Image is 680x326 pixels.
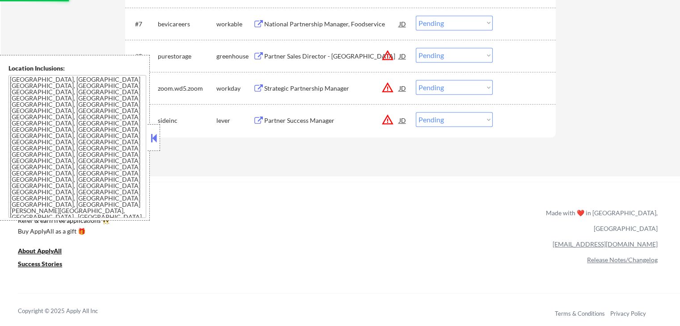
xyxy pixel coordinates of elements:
a: Refer & earn free applications 👯‍♀️ [18,217,359,227]
div: zoom.wd5.zoom [158,84,216,93]
div: JD [398,112,407,128]
a: Release Notes/Changelog [587,256,658,263]
div: lever [216,116,253,125]
div: bevicareers [158,20,216,29]
a: Terms & Conditions [555,310,605,317]
div: JD [398,16,407,32]
div: National Partnership Manager, Foodservice [264,20,399,29]
div: Partner Sales Director - [GEOGRAPHIC_DATA] [264,52,399,61]
a: Privacy Policy [610,310,646,317]
u: About ApplyAll [18,247,62,255]
div: JD [398,80,407,96]
a: [EMAIL_ADDRESS][DOMAIN_NAME] [553,240,658,248]
div: Made with ❤️ in [GEOGRAPHIC_DATA], [GEOGRAPHIC_DATA] [542,205,658,236]
div: Buy ApplyAll as a gift 🎁 [18,228,107,234]
u: Success Stories [18,260,62,267]
a: Buy ApplyAll as a gift 🎁 [18,227,107,238]
div: purestorage [158,52,216,61]
a: Success Stories [18,259,74,271]
div: Location Inclusions: [8,64,146,73]
div: sideinc [158,116,216,125]
div: Copyright © 2025 Apply All Inc [18,307,121,316]
div: greenhouse [216,52,253,61]
div: Partner Success Manager [264,116,399,125]
div: #7 [135,20,151,29]
div: Strategic Partnership Manager [264,84,399,93]
button: warning_amber [381,49,394,62]
div: workable [216,20,253,29]
a: About ApplyAll [18,247,74,258]
div: #8 [135,52,151,61]
div: workday [216,84,253,93]
button: warning_amber [381,81,394,94]
button: warning_amber [381,113,394,126]
div: JD [398,48,407,64]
